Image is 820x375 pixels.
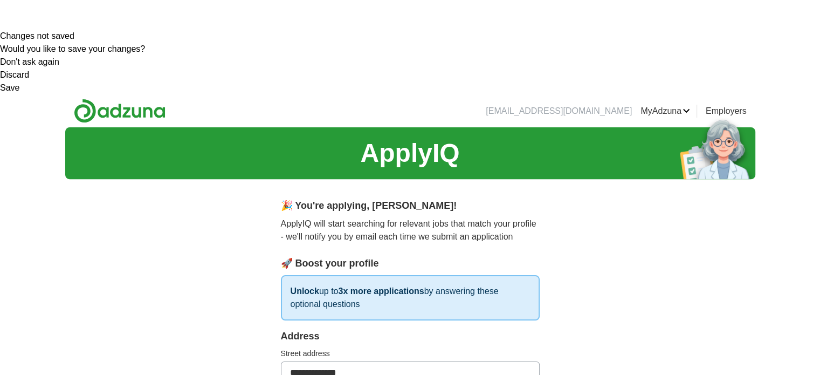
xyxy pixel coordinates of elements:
strong: Unlock [291,287,319,296]
p: ApplyIQ will start searching for relevant jobs that match your profile - we'll notify you by emai... [281,217,540,243]
h1: ApplyIQ [360,134,459,173]
div: Address [281,329,540,344]
strong: 3x more applications [338,287,424,296]
p: up to by answering these optional questions [281,275,540,321]
div: 🚀 Boost your profile [281,256,540,271]
a: MyAdzuna [640,105,690,118]
li: [EMAIL_ADDRESS][DOMAIN_NAME] [486,105,632,118]
a: Employers [706,105,747,118]
label: Street address [281,348,540,359]
img: Adzuna logo [74,99,166,123]
div: 🎉 You're applying , [PERSON_NAME] ! [281,199,540,213]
